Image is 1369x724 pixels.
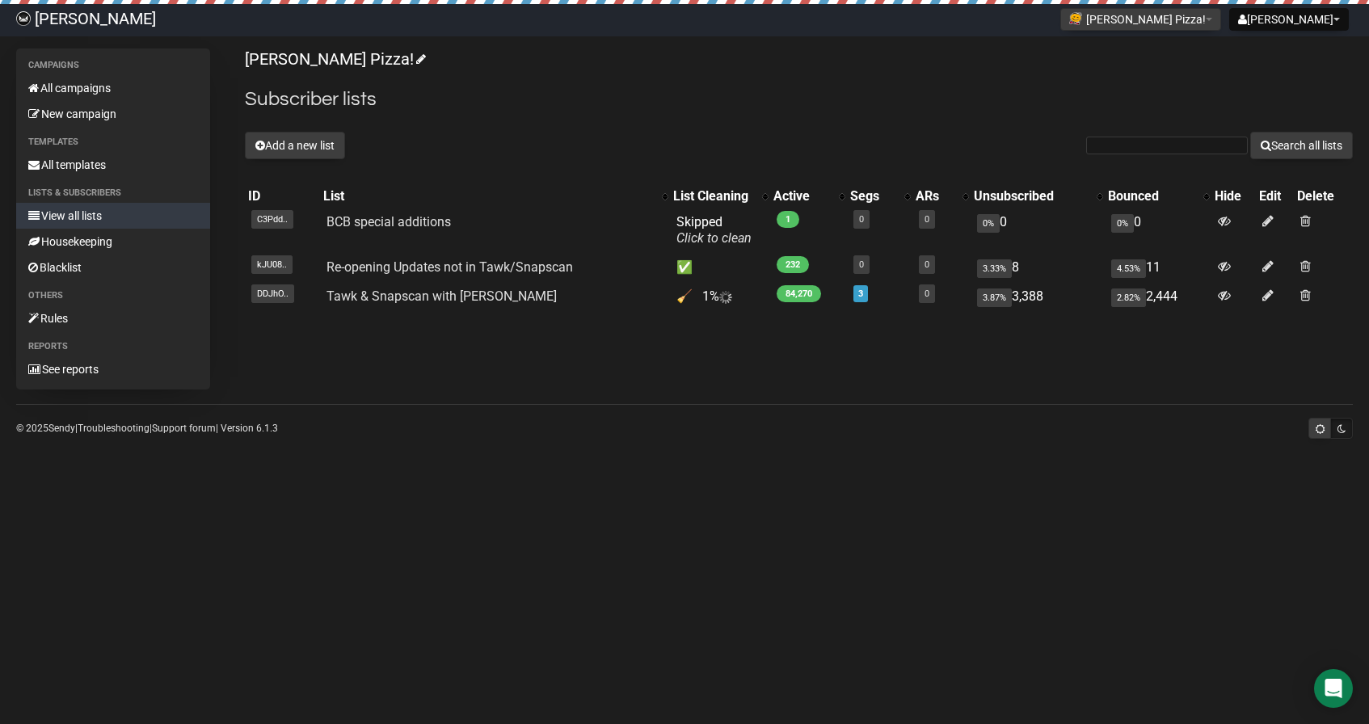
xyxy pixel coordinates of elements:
[16,229,210,255] a: Housekeeping
[859,259,864,270] a: 0
[1108,188,1195,204] div: Bounced
[670,185,770,208] th: List Cleaning: No sort applied, activate to apply an ascending sort
[1111,288,1146,307] span: 2.82%
[971,185,1105,208] th: Unsubscribed: No sort applied, activate to apply an ascending sort
[1069,12,1082,25] img: 1.gif
[1111,259,1146,278] span: 4.53%
[1314,669,1353,708] div: Open Intercom Messenger
[16,56,210,75] li: Campaigns
[16,152,210,178] a: All templates
[977,288,1012,307] span: 3.87%
[16,356,210,382] a: See reports
[916,188,954,204] div: ARs
[1256,185,1294,208] th: Edit: No sort applied, sorting is disabled
[773,188,832,204] div: Active
[16,183,210,203] li: Lists & subscribers
[16,75,210,101] a: All campaigns
[323,188,654,204] div: List
[1105,282,1211,311] td: 2,444
[670,253,770,282] td: ✅
[1250,132,1353,159] button: Search all lists
[245,132,345,159] button: Add a new list
[16,419,278,437] p: © 2025 | | | Version 6.1.3
[245,185,320,208] th: ID: No sort applied, sorting is disabled
[248,188,317,204] div: ID
[1105,208,1211,253] td: 0
[326,288,557,304] a: Tawk & Snapscan with [PERSON_NAME]
[676,214,752,246] span: Skipped
[719,291,732,304] img: loader.gif
[770,185,848,208] th: Active: No sort applied, activate to apply an ascending sort
[1105,185,1211,208] th: Bounced: No sort applied, activate to apply an ascending sort
[16,101,210,127] a: New campaign
[1211,185,1256,208] th: Hide: No sort applied, sorting is disabled
[859,214,864,225] a: 0
[78,423,150,434] a: Troubleshooting
[1060,8,1221,31] button: [PERSON_NAME] Pizza!
[16,203,210,229] a: View all lists
[16,337,210,356] li: Reports
[1259,188,1291,204] div: Edit
[251,255,293,274] span: kJU08..
[670,282,770,311] td: 🧹 1%
[971,208,1105,253] td: 0
[777,285,821,302] span: 84,270
[1215,188,1253,204] div: Hide
[925,259,929,270] a: 0
[858,288,863,299] a: 3
[1294,185,1353,208] th: Delete: No sort applied, sorting is disabled
[326,214,451,229] a: BCB special additions
[925,288,929,299] a: 0
[977,259,1012,278] span: 3.33%
[847,185,912,208] th: Segs: No sort applied, activate to apply an ascending sort
[320,185,670,208] th: List: No sort applied, activate to apply an ascending sort
[16,255,210,280] a: Blacklist
[251,210,293,229] span: C3Pdd..
[925,214,929,225] a: 0
[777,211,799,228] span: 1
[673,188,754,204] div: List Cleaning
[1297,188,1350,204] div: Delete
[777,256,809,273] span: 232
[974,188,1089,204] div: Unsubscribed
[676,230,752,246] a: Click to clean
[971,282,1105,311] td: 3,388
[977,214,1000,233] span: 0%
[245,49,423,69] a: [PERSON_NAME] Pizza!
[251,284,294,303] span: DDJhO..
[1105,253,1211,282] td: 11
[16,11,31,26] img: dc36d8507c0247ae7f0eb1302cf93e02
[16,133,210,152] li: Templates
[16,286,210,305] li: Others
[1229,8,1349,31] button: [PERSON_NAME]
[1111,214,1134,233] span: 0%
[326,259,573,275] a: Re-opening Updates not in Tawk/Snapscan
[850,188,896,204] div: Segs
[971,253,1105,282] td: 8
[16,305,210,331] a: Rules
[245,85,1353,114] h2: Subscriber lists
[152,423,216,434] a: Support forum
[48,423,75,434] a: Sendy
[912,185,970,208] th: ARs: No sort applied, activate to apply an ascending sort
